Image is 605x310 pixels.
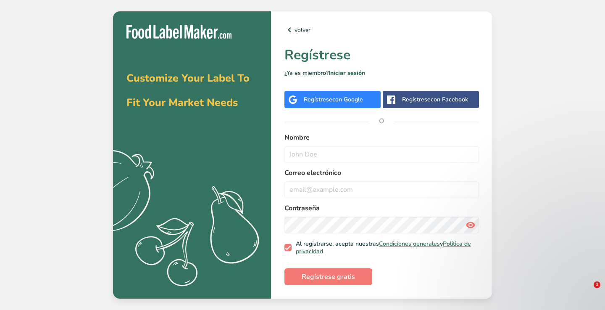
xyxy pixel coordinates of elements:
span: Al registrarse, acepta nuestras y [292,240,476,255]
span: O [369,109,394,134]
iframe: Intercom live chat [576,281,597,302]
p: ¿Ya es miembro? [284,69,479,77]
a: Iniciar sesión [329,69,365,77]
span: 1 [594,281,600,288]
h1: Regístrese [284,45,479,65]
label: Correo electrónico [284,168,479,178]
div: Regístrese [304,95,363,104]
input: John Doe [284,146,479,163]
span: Regístrese gratis [302,272,355,282]
label: Contraseña [284,203,479,213]
span: con Facebook [431,95,468,103]
input: email@example.com [284,181,479,198]
div: Regístrese [402,95,468,104]
button: Regístrese gratis [284,268,372,285]
a: Condiciones generales [379,240,440,248]
a: volver [284,25,479,35]
img: Food Label Maker [126,25,231,39]
span: Customize Your Label To Fit Your Market Needs [126,71,250,110]
span: con Google [332,95,363,103]
a: Política de privacidad [296,240,471,255]
label: Nombre [284,132,479,143]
